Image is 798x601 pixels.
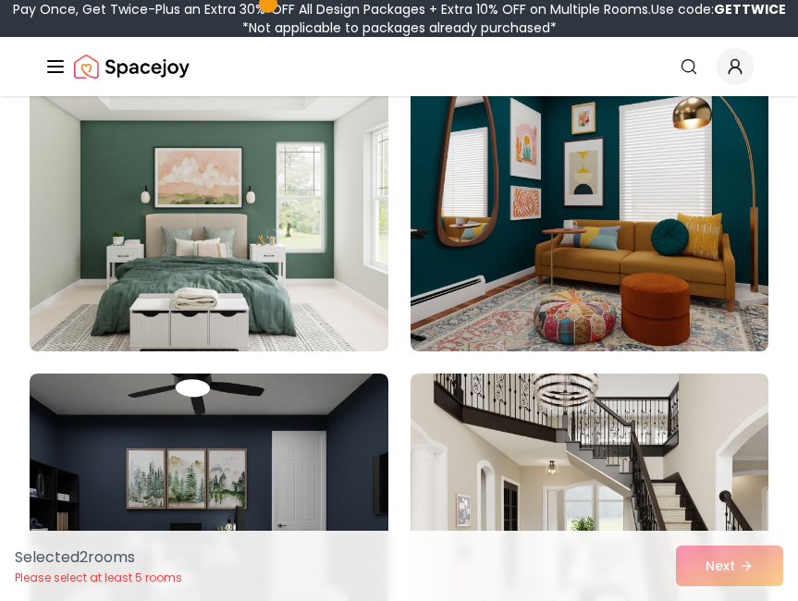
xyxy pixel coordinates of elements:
[411,55,769,351] img: Room room-38
[74,48,190,85] a: Spacejoy
[15,546,182,569] p: Selected 2 room s
[74,48,190,85] img: Spacejoy Logo
[44,37,754,96] nav: Global
[242,18,557,37] span: *Not applicable to packages already purchased*
[20,48,397,359] img: Room room-37
[15,570,182,585] p: Please select at least 5 rooms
